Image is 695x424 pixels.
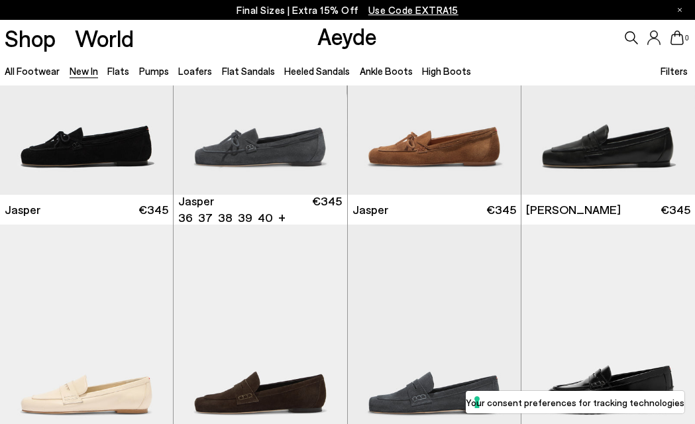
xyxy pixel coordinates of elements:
[466,396,684,409] label: Your consent preferences for tracking technologies
[360,65,413,77] a: Ankle Boots
[238,209,252,226] li: 39
[178,193,214,209] span: Jasper
[107,65,129,77] a: Flats
[70,65,98,77] a: New In
[5,65,60,77] a: All Footwear
[178,209,269,226] ul: variant
[278,208,286,226] li: +
[237,2,458,19] p: Final Sizes | Extra 15% Off
[661,65,688,77] span: Filters
[526,201,621,218] span: [PERSON_NAME]
[312,193,342,226] span: €345
[368,4,458,16] span: Navigate to /collections/ss25-final-sizes
[317,22,377,50] a: Aeyde
[222,65,275,77] a: Flat Sandals
[178,65,212,77] a: Loafers
[422,65,471,77] a: High Boots
[5,26,56,50] a: Shop
[661,201,690,218] span: €345
[218,209,233,226] li: 38
[258,209,273,226] li: 40
[138,201,168,218] span: €345
[174,195,347,225] a: Jasper 36 37 38 39 40 + €345
[348,195,521,225] a: Jasper €345
[684,34,690,42] span: 0
[178,209,193,226] li: 36
[5,201,40,218] span: Jasper
[466,391,684,413] button: Your consent preferences for tracking technologies
[352,201,388,218] span: Jasper
[486,201,516,218] span: €345
[521,195,695,225] a: [PERSON_NAME] €345
[75,26,134,50] a: World
[139,65,169,77] a: Pumps
[670,30,684,45] a: 0
[198,209,213,226] li: 37
[284,65,350,77] a: Heeled Sandals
